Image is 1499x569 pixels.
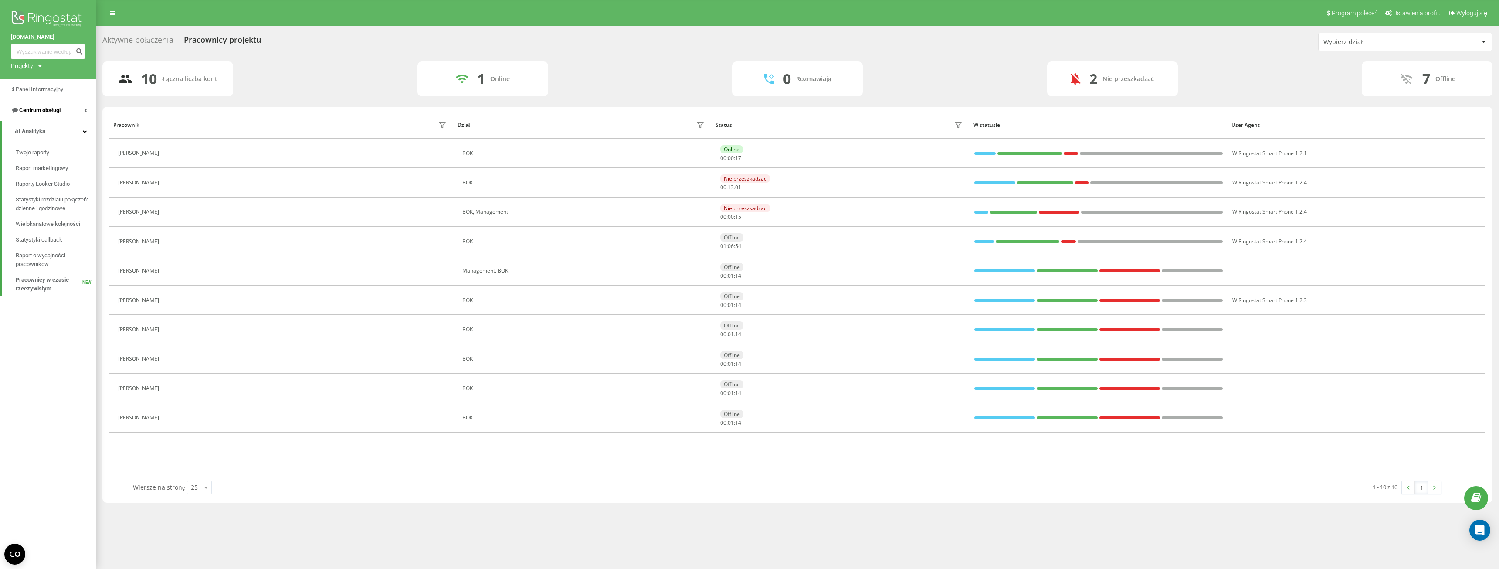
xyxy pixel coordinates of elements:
span: W Ringostat Smart Phone 1.2.4 [1232,179,1307,186]
div: : : [720,331,741,337]
div: Online [720,145,743,153]
span: 14 [735,301,741,309]
span: 00 [720,419,726,426]
a: Raporty Looker Studio [16,176,96,192]
div: [PERSON_NAME] [118,327,161,333]
div: Nie przeszkadzać [1102,75,1154,83]
span: 14 [735,330,741,338]
div: Aktywne połączenia [102,35,173,49]
div: BOK [462,150,707,157]
span: Wiersze na stronę [133,483,185,491]
a: Raport o wydajności pracowników [16,248,96,272]
input: Wyszukiwanie według numeru [11,44,85,59]
span: Twoje raporty [16,148,49,157]
div: 2 [1089,71,1097,87]
div: Offline [720,292,743,300]
a: Statystyki rozdziału połączeń: dzienne i godzinowe [16,192,96,216]
div: Offline [720,351,743,359]
span: 17 [735,154,741,162]
a: Pracownicy w czasie rzeczywistymNEW [16,272,96,296]
div: [PERSON_NAME] [118,356,161,362]
span: Pracownicy w czasie rzeczywistym [16,276,82,293]
div: 25 [191,483,198,492]
span: 00 [720,272,726,279]
div: 1 [477,71,485,87]
span: Centrum obsługi [19,107,61,113]
div: : : [720,184,741,191]
span: Ustawienia profilu [1393,10,1442,17]
span: 00 [728,213,734,221]
div: Open Intercom Messenger [1469,520,1490,541]
div: BOK [462,385,707,392]
div: BOK [462,415,707,421]
div: [PERSON_NAME] [118,209,161,215]
span: Wielokanałowe kolejności [16,220,80,228]
div: Nie przeszkadzać [720,204,770,212]
div: BOK [462,239,707,245]
div: Pracownik [113,122,139,128]
span: Raport marketingowy [16,164,68,173]
div: : : [720,420,741,426]
a: 1 [1415,481,1428,494]
span: 14 [735,272,741,279]
span: 00 [720,301,726,309]
div: BOK, Management [462,209,707,215]
span: 00 [720,330,726,338]
span: 14 [735,419,741,426]
span: Statystyki rozdziału połączeń: dzienne i godzinowe [16,195,92,213]
div: User Agent [1231,122,1481,128]
span: 01 [728,272,734,279]
div: BOK [462,297,707,303]
span: W Ringostat Smart Phone 1.2.4 [1232,208,1307,215]
img: Ringostat logo [11,9,85,31]
div: : : [720,243,741,249]
span: 01 [728,389,734,397]
div: Wybierz dział [1323,38,1428,46]
span: 00 [728,154,734,162]
span: 06 [728,242,734,250]
div: : : [720,302,741,308]
div: Online [490,75,510,83]
span: 00 [720,389,726,397]
div: Pracownicy projektu [184,35,261,49]
span: 01 [728,301,734,309]
span: 15 [735,213,741,221]
div: Offline [720,410,743,418]
span: W Ringostat Smart Phone 1.2.3 [1232,296,1307,304]
span: Analityka [22,128,45,134]
div: [PERSON_NAME] [118,268,161,274]
span: Program poleceń [1332,10,1378,17]
div: Projekty [11,61,33,70]
span: W Ringostat Smart Phone 1.2.4 [1232,238,1307,245]
div: Offline [720,321,743,330]
div: : : [720,273,741,279]
span: 01 [728,419,734,426]
div: BOK [462,327,707,333]
div: 10 [141,71,157,87]
div: Offline [720,263,743,271]
span: W Ringostat Smart Phone 1.2.1 [1232,150,1307,157]
div: 7 [1422,71,1430,87]
span: Panel Informacyjny [16,86,63,92]
div: Offline [1435,75,1455,83]
div: Nie przeszkadzać [720,174,770,183]
div: Offline [720,380,743,388]
a: Wielokanałowe kolejności [16,216,96,232]
span: Wyloguj się [1456,10,1487,17]
div: Łączna liczba kont [162,75,217,83]
span: Statystyki callback [16,235,62,244]
span: 01 [735,184,741,191]
div: [PERSON_NAME] [118,415,161,421]
div: : : [720,361,741,367]
a: Raport marketingowy [16,160,96,176]
a: Twoje raporty [16,145,96,160]
a: [DOMAIN_NAME] [11,33,85,41]
span: 01 [728,330,734,338]
div: : : [720,155,741,161]
div: BOK [462,180,707,186]
span: 00 [720,213,726,221]
div: Status [716,122,732,128]
div: : : [720,390,741,396]
span: Raporty Looker Studio [16,180,70,188]
div: Offline [720,233,743,242]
